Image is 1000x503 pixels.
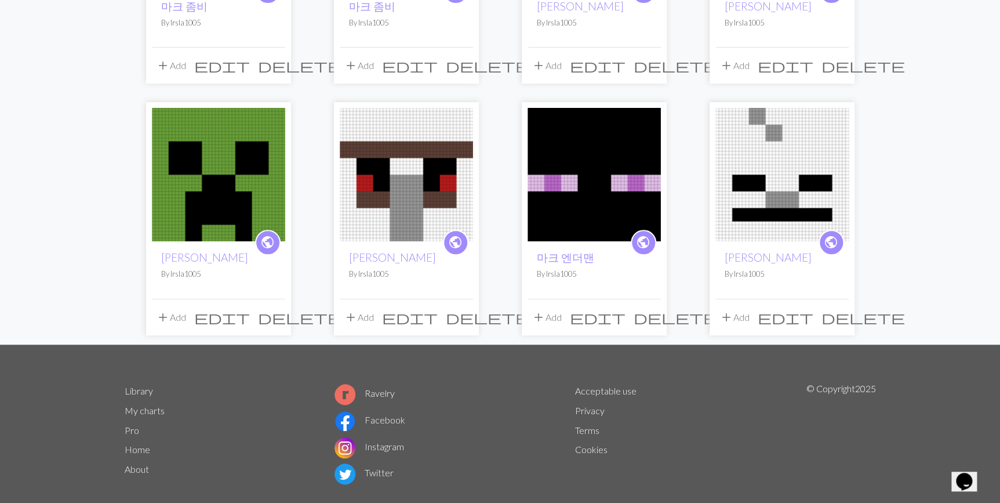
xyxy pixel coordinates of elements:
[570,309,626,325] span: edit
[758,57,813,74] span: edit
[334,384,355,405] img: Ravelry logo
[951,457,988,491] iframe: chat widget
[715,55,754,77] button: Add
[334,441,404,452] a: Instagram
[258,309,341,325] span: delete
[190,55,254,77] button: Edit
[152,55,190,77] button: Add
[634,57,717,74] span: delete
[719,309,733,325] span: add
[152,108,285,241] img: 마크 크리퍼
[258,57,341,74] span: delete
[340,55,378,77] button: Add
[824,233,838,251] span: public
[566,55,630,77] button: Edit
[190,306,254,328] button: Edit
[334,464,355,484] img: Twitter logo
[156,309,170,325] span: add
[255,230,281,255] a: public
[758,310,813,324] i: Edit
[636,233,650,251] span: public
[817,306,909,328] button: Delete
[194,310,250,324] i: Edit
[152,306,190,328] button: Add
[260,231,275,254] i: public
[382,57,438,74] span: edit
[125,444,150,455] a: Home
[537,269,652,280] p: By lrsla1005
[821,309,905,325] span: delete
[349,251,436,264] a: [PERSON_NAME]
[537,251,594,264] a: 마크 엔더맨
[566,306,630,328] button: Edit
[334,414,405,425] a: Facebook
[161,269,276,280] p: By lrsla1005
[715,306,754,328] button: Add
[532,57,546,74] span: add
[631,230,656,255] a: public
[125,385,153,396] a: Library
[725,17,839,28] p: By lrsla1005
[344,309,358,325] span: add
[754,306,817,328] button: Edit
[125,425,139,436] a: Pro
[194,309,250,325] span: edit
[528,55,566,77] button: Add
[378,306,442,328] button: Edit
[442,306,533,328] button: Delete
[636,231,650,254] i: public
[448,231,463,254] i: public
[634,309,717,325] span: delete
[161,17,276,28] p: By lrsla1005
[575,444,608,455] a: Cookies
[532,309,546,325] span: add
[442,55,533,77] button: Delete
[528,306,566,328] button: Add
[254,306,346,328] button: Delete
[819,230,844,255] a: public
[754,55,817,77] button: Edit
[446,309,529,325] span: delete
[378,55,442,77] button: Edit
[570,57,626,74] span: edit
[725,251,812,264] a: [PERSON_NAME]
[806,382,876,487] p: © Copyright 2025
[334,437,355,458] img: Instagram logo
[349,269,464,280] p: By lrsla1005
[528,168,661,179] a: 마크 엔더맨
[630,306,721,328] button: Delete
[334,388,395,399] a: Ravelry
[715,108,849,241] img: 마크 스켈레톤
[254,55,346,77] button: Delete
[340,168,473,179] a: 마크 골렘
[125,405,165,416] a: My charts
[161,251,248,264] a: [PERSON_NAME]
[156,57,170,74] span: add
[575,385,637,396] a: Acceptable use
[340,108,473,241] img: 마크 골렘
[194,57,250,74] span: edit
[125,464,149,475] a: About
[821,57,905,74] span: delete
[570,59,626,73] i: Edit
[334,411,355,432] img: Facebook logo
[382,309,438,325] span: edit
[758,59,813,73] i: Edit
[382,59,438,73] i: Edit
[630,55,721,77] button: Delete
[570,310,626,324] i: Edit
[344,57,358,74] span: add
[448,233,463,251] span: public
[528,108,661,241] img: 마크 엔더맨
[334,467,394,478] a: Twitter
[725,269,839,280] p: By lrsla1005
[340,306,378,328] button: Add
[537,17,652,28] p: By lrsla1005
[719,57,733,74] span: add
[575,405,605,416] a: Privacy
[260,233,275,251] span: public
[194,59,250,73] i: Edit
[715,168,849,179] a: 마크 스켈레톤
[443,230,468,255] a: public
[824,231,838,254] i: public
